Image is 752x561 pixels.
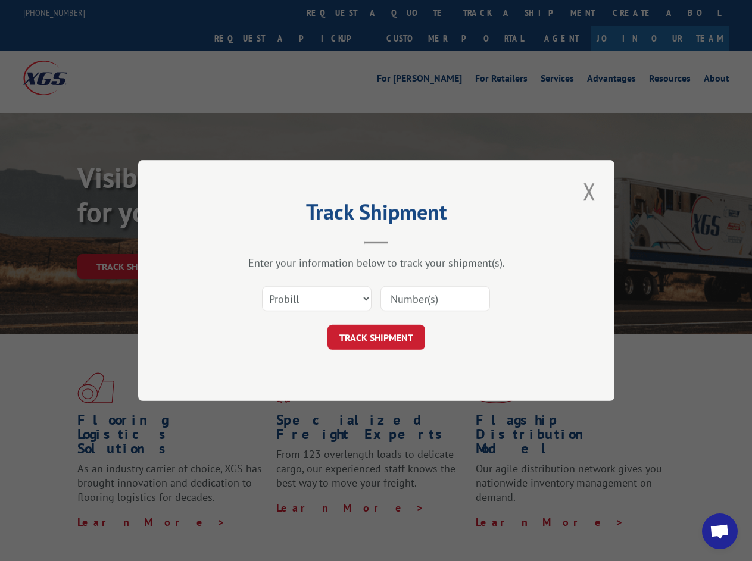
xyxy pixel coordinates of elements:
a: Open chat [702,513,738,549]
h2: Track Shipment [198,203,555,226]
input: Number(s) [380,286,490,311]
div: Enter your information below to track your shipment(s). [198,256,555,269]
button: Close modal [579,175,600,208]
button: TRACK SHIPMENT [327,325,425,350]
